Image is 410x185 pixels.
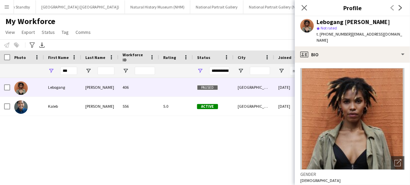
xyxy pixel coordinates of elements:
[48,55,69,60] span: First Name
[317,19,390,25] div: Lebogang [PERSON_NAME]
[19,28,38,37] a: Export
[73,28,93,37] a: Comms
[118,78,159,97] div: 406
[123,52,147,62] span: Workforce ID
[42,29,55,35] span: Status
[295,3,410,12] h3: Profile
[5,16,55,26] span: My Workforce
[14,100,28,114] img: Kaleb D
[59,28,71,37] a: Tag
[38,41,46,49] app-action-btn: Export XLSX
[163,55,176,60] span: Rating
[159,97,193,116] div: 5.0
[274,97,315,116] div: [DATE]
[295,46,410,63] div: Bio
[75,29,91,35] span: Comms
[14,55,26,60] span: Photo
[391,156,405,170] div: Open photos pop-in
[3,28,18,37] a: View
[300,178,341,183] span: [DEMOGRAPHIC_DATA]
[238,68,244,74] button: Open Filter Menu
[234,97,274,116] div: [GEOGRAPHIC_DATA]
[28,41,36,49] app-action-btn: Advanced filters
[22,29,35,35] span: Export
[81,97,118,116] div: [PERSON_NAME]
[98,67,114,75] input: Last Name Filter Input
[123,68,129,74] button: Open Filter Menu
[234,78,274,97] div: [GEOGRAPHIC_DATA]
[190,0,243,14] button: National Portrait Gallery
[197,104,218,109] span: Active
[278,68,284,74] button: Open Filter Menu
[238,55,245,60] span: City
[300,68,405,170] img: Crew avatar or photo
[62,29,69,35] span: Tag
[278,55,292,60] span: Joined
[243,0,307,14] button: National Portrait Gallery (NPG)
[321,25,337,30] span: Not rated
[290,67,311,75] input: Joined Filter Input
[135,67,155,75] input: Workforce ID Filter Input
[44,97,81,116] div: Kaleb
[197,68,203,74] button: Open Filter Menu
[317,32,402,43] span: | [EMAIL_ADDRESS][DOMAIN_NAME]
[39,28,58,37] a: Status
[5,29,15,35] span: View
[60,67,77,75] input: First Name Filter Input
[85,55,105,60] span: Last Name
[48,68,54,74] button: Open Filter Menu
[81,78,118,97] div: [PERSON_NAME]
[300,171,405,177] h3: Gender
[125,0,190,14] button: Natural History Museum (NHM)
[118,97,159,116] div: 556
[14,81,28,95] img: Lebogang Fisher
[317,32,352,37] span: t. [PHONE_NUMBER]
[197,55,210,60] span: Status
[197,85,218,90] span: Paused
[85,68,91,74] button: Open Filter Menu
[44,78,81,97] div: Lebogang
[250,67,270,75] input: City Filter Input
[36,0,125,14] button: [GEOGRAPHIC_DATA] ([GEOGRAPHIC_DATA])
[274,78,315,97] div: [DATE]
